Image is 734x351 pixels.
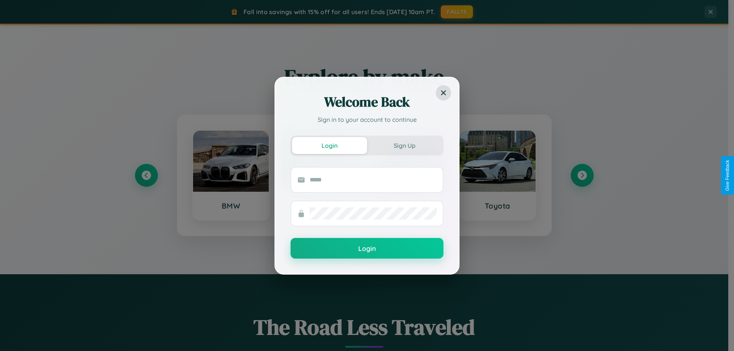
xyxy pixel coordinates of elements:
div: Give Feedback [725,160,730,191]
p: Sign in to your account to continue [291,115,443,124]
button: Login [291,238,443,259]
button: Sign Up [367,137,442,154]
h2: Welcome Back [291,93,443,111]
button: Login [292,137,367,154]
